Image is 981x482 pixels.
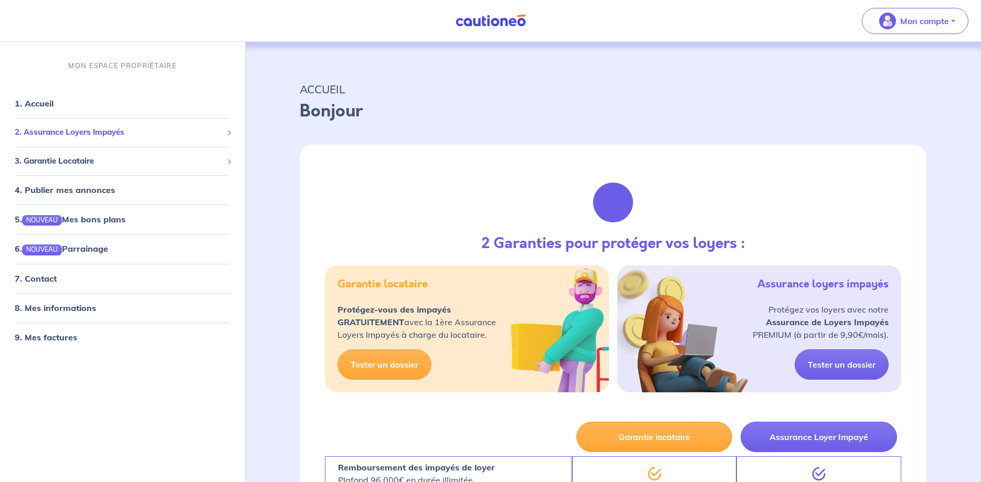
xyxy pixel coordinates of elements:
[300,80,926,99] p: ACCUEIL
[753,303,889,341] p: Protégez vos loyers avec notre PREMIUM (à partir de 9,90€/mois).
[337,349,431,380] a: Tester un dossier
[4,267,241,288] div: 7. Contact
[481,235,745,253] h3: 2 Garanties pour protéger vos loyers :
[585,174,641,231] img: justif-loupe
[4,326,241,347] div: 9. Mes factures
[15,126,223,138] span: 2. Assurance Loyers Impayés
[879,13,896,29] img: illu_account_valid_menu.svg
[15,243,108,254] a: 6.NOUVEAUParrainage
[15,302,96,313] a: 8. Mes informations
[766,317,889,327] strong: Assurance de Loyers Impayés
[4,297,241,318] div: 8. Mes informations
[15,155,223,167] span: 3. Garantie Locataire
[576,422,733,452] button: Garantie locataire
[4,209,241,230] div: 5.NOUVEAUMes bons plans
[795,349,889,380] a: Tester un dossier
[15,273,57,283] a: 7. Contact
[68,61,176,71] p: MON ESPACE PROPRIÉTAIRE
[15,331,77,342] a: 9. Mes factures
[337,304,451,327] strong: Protégez-vous des impayés GRATUITEMENT
[337,303,496,341] p: avec la 1ère Assurance Loyers Impayés à charge du locataire.
[300,99,926,124] p: Bonjour
[15,185,115,195] a: 4. Publier mes annonces
[900,15,949,27] p: Mon compte
[741,422,897,452] button: Assurance Loyer Impayé
[338,462,495,473] strong: Remboursement des impayés de loyer
[4,179,241,200] div: 4. Publier mes annonces
[4,122,241,143] div: 2. Assurance Loyers Impayés
[337,278,428,291] h5: Garantie locataire
[862,8,968,34] button: illu_account_valid_menu.svgMon compte
[451,14,530,27] img: Cautioneo
[15,214,125,224] a: 5.NOUVEAUMes bons plans
[757,278,889,291] h5: Assurance loyers impayés
[15,98,54,109] a: 1. Accueil
[4,93,241,114] div: 1. Accueil
[4,238,241,259] div: 6.NOUVEAUParrainage
[4,151,241,172] div: 3. Garantie Locataire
